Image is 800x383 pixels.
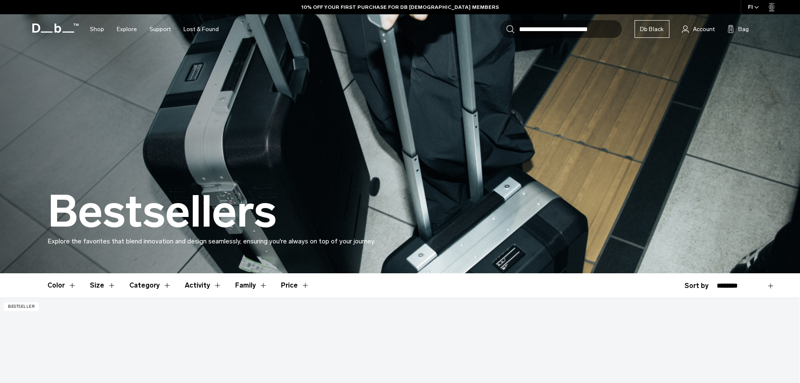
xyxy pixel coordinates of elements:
a: Db Black [635,20,669,38]
button: Toggle Filter [47,273,76,298]
h1: Bestsellers [47,188,277,236]
a: Lost & Found [184,14,219,44]
a: Account [682,24,715,34]
button: Toggle Filter [185,273,222,298]
nav: Main Navigation [84,14,225,44]
button: Bag [727,24,749,34]
span: Explore the favorites that blend innovation and design seamlessly, ensuring you're always on top ... [47,237,375,245]
a: Support [150,14,171,44]
a: Explore [117,14,137,44]
p: Bestseller [4,302,39,311]
span: Account [693,25,715,34]
button: Toggle Filter [90,273,116,298]
button: Toggle Price [281,273,310,298]
span: Bag [738,25,749,34]
button: Toggle Filter [235,273,268,298]
button: Toggle Filter [129,273,171,298]
a: 10% OFF YOUR FIRST PURCHASE FOR DB [DEMOGRAPHIC_DATA] MEMBERS [302,3,499,11]
a: Shop [90,14,104,44]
